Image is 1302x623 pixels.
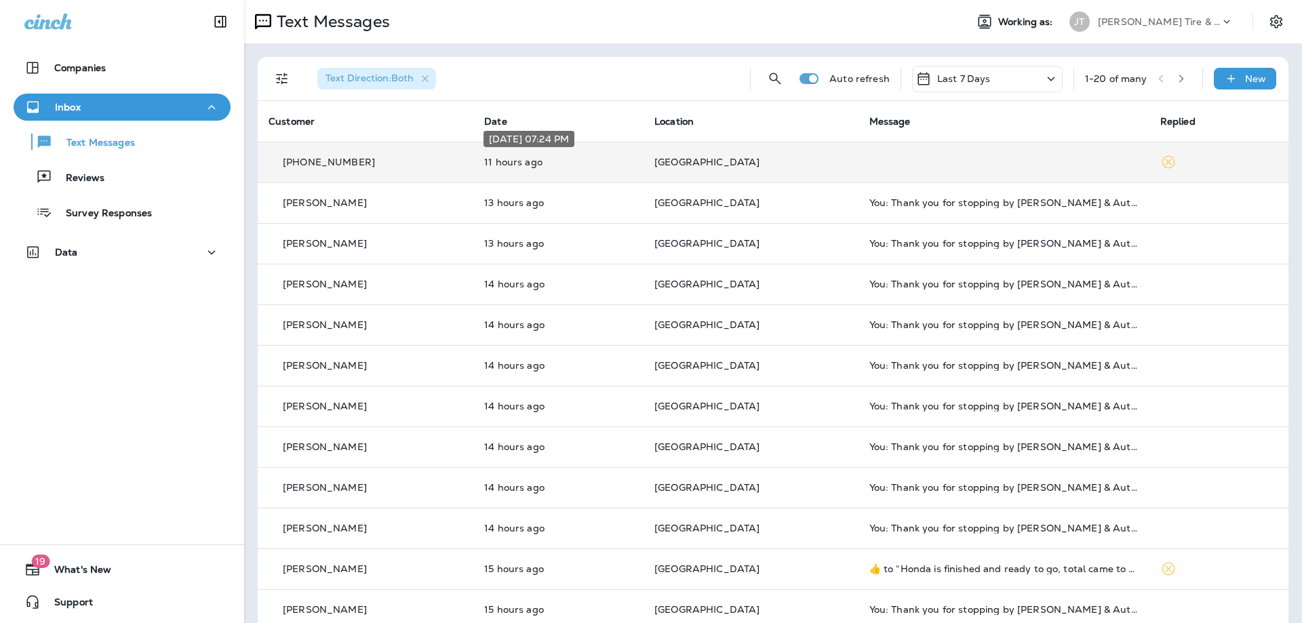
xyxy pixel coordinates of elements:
span: [GEOGRAPHIC_DATA] [654,522,759,534]
p: [PERSON_NAME] [283,441,367,452]
p: [PERSON_NAME] [283,482,367,493]
p: Aug 12, 2025 04:02 PM [484,441,633,452]
span: [GEOGRAPHIC_DATA] [654,400,759,412]
p: [PERSON_NAME] Tire & Auto [1098,16,1220,27]
div: You: Thank you for stopping by Jensen Tire & Auto - North 90th Street. Please take 30 seconds to ... [869,319,1139,330]
p: [PHONE_NUMBER] [283,157,375,167]
span: Date [484,115,507,127]
span: Message [869,115,911,127]
span: [GEOGRAPHIC_DATA] [654,319,759,331]
p: [PERSON_NAME] [283,238,367,249]
button: Reviews [14,163,231,191]
span: Working as: [998,16,1056,28]
p: Aug 12, 2025 03:36 PM [484,563,633,574]
p: Data [55,247,78,258]
span: Replied [1160,115,1196,127]
span: Location [654,115,694,127]
span: [GEOGRAPHIC_DATA] [654,359,759,371]
p: Text Messages [53,137,135,150]
button: Data [14,239,231,266]
span: [GEOGRAPHIC_DATA] [654,603,759,616]
p: Companies [54,62,106,73]
div: You: Thank you for stopping by Jensen Tire & Auto - North 90th Street. Please take 30 seconds to ... [869,197,1139,208]
span: What's New [41,564,111,580]
button: Search Messages [762,65,789,92]
div: You: Thank you for stopping by Jensen Tire & Auto - North 90th Street. Please take 30 seconds to ... [869,482,1139,493]
p: Aug 12, 2025 04:51 PM [484,238,633,249]
span: [GEOGRAPHIC_DATA] [654,237,759,249]
span: [GEOGRAPHIC_DATA] [654,441,759,453]
p: Aug 12, 2025 04:07 PM [484,319,633,330]
div: You: Thank you for stopping by Jensen Tire & Auto - North 90th Street. Please take 30 seconds to ... [869,360,1139,371]
button: Companies [14,54,231,81]
div: You: Thank you for stopping by Jensen Tire & Auto - North 90th Street. Please take 30 seconds to ... [869,279,1139,289]
p: Aug 12, 2025 04:02 PM [484,482,633,493]
div: ​👍​ to “ Honda is finished and ready to go, total came to $1922.94 after tax, we close at 6pm! ” [869,563,1139,574]
p: [PERSON_NAME] [283,197,367,208]
span: [GEOGRAPHIC_DATA] [654,563,759,575]
button: 19What's New [14,556,231,583]
span: [GEOGRAPHIC_DATA] [654,156,759,168]
p: Auto refresh [829,73,890,84]
button: Collapse Sidebar [201,8,239,35]
button: Text Messages [14,127,231,156]
p: Aug 12, 2025 04:51 PM [484,197,633,208]
span: 19 [31,555,50,568]
span: [GEOGRAPHIC_DATA] [654,278,759,290]
p: Aug 12, 2025 04:02 PM [484,523,633,534]
p: [PERSON_NAME] [283,523,367,534]
p: Inbox [55,102,81,113]
button: Filters [269,65,296,92]
p: Aug 12, 2025 07:24 PM [484,157,633,167]
p: [PERSON_NAME] [283,360,367,371]
button: Support [14,588,231,616]
p: Reviews [52,172,104,185]
span: [GEOGRAPHIC_DATA] [654,481,759,494]
span: Support [41,597,93,613]
div: You: Thank you for stopping by Jensen Tire & Auto - North 90th Street. Please take 30 seconds to ... [869,238,1139,249]
p: Aug 12, 2025 03:28 PM [484,604,633,615]
div: Text Direction:Both [317,68,436,89]
p: [PERSON_NAME] [283,279,367,289]
div: You: Thank you for stopping by Jensen Tire & Auto - North 90th Street. Please take 30 seconds to ... [869,523,1139,534]
button: Survey Responses [14,198,231,226]
p: Aug 12, 2025 04:39 PM [484,279,633,289]
button: Inbox [14,94,231,121]
span: Text Direction : Both [325,72,414,84]
p: [PERSON_NAME] [283,563,367,574]
p: Aug 12, 2025 04:02 PM [484,401,633,411]
p: Aug 12, 2025 04:07 PM [484,360,633,371]
p: New [1245,73,1266,84]
div: You: Thank you for stopping by Jensen Tire & Auto - North 90th Street. Please take 30 seconds to ... [869,441,1139,452]
span: [GEOGRAPHIC_DATA] [654,197,759,209]
p: [PERSON_NAME] [283,604,367,615]
span: Customer [269,115,315,127]
p: [PERSON_NAME] [283,401,367,411]
p: Survey Responses [52,207,152,220]
p: [PERSON_NAME] [283,319,367,330]
p: Text Messages [271,12,390,32]
p: Last 7 Days [937,73,991,84]
div: 1 - 20 of many [1085,73,1147,84]
div: [DATE] 07:24 PM [484,131,574,147]
div: You: Thank you for stopping by Jensen Tire & Auto - North 90th Street. Please take 30 seconds to ... [869,604,1139,615]
div: You: Thank you for stopping by Jensen Tire & Auto - North 90th Street. Please take 30 seconds to ... [869,401,1139,411]
button: Settings [1264,9,1288,34]
div: JT [1069,12,1090,32]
